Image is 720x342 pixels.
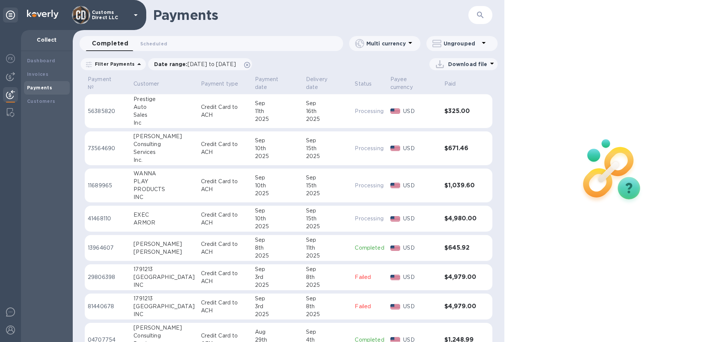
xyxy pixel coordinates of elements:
[306,115,349,123] div: 2025
[306,75,349,91] span: Delivery date
[133,310,195,318] div: INC
[133,303,195,310] div: [GEOGRAPHIC_DATA]
[201,178,249,193] p: Credit Card to ACH
[366,40,406,47] p: Multi currency
[88,75,118,91] p: Payment №
[133,185,195,193] div: PRODUCTS
[255,182,300,190] div: 10th
[255,145,300,152] div: 10th
[306,303,349,310] div: 8th
[133,211,195,219] div: EXEC
[133,133,195,140] div: [PERSON_NAME]
[403,107,438,115] p: USD
[255,75,300,91] span: Payment date
[133,111,195,119] div: Sales
[88,303,127,310] p: 81440678
[92,38,128,49] span: Completed
[306,145,349,152] div: 15th
[255,99,300,107] div: Sep
[148,58,252,70] div: Date range:[DATE] to [DATE]
[355,182,384,190] p: Processing
[444,80,456,88] p: Paid
[154,60,240,68] p: Date range :
[403,145,438,152] p: USD
[403,303,438,310] p: USD
[27,10,58,19] img: Logo
[306,152,349,160] div: 2025
[403,273,438,281] p: USD
[88,182,127,190] p: 11689965
[306,190,349,197] div: 2025
[133,80,169,88] span: Customer
[88,273,127,281] p: 29806398
[390,216,400,221] img: USD
[255,295,300,303] div: Sep
[355,80,381,88] span: Status
[133,265,195,273] div: 1791213
[306,223,349,231] div: 2025
[390,183,400,188] img: USD
[255,152,300,160] div: 2025
[88,107,127,115] p: 56385820
[306,107,349,115] div: 16th
[444,182,477,189] h3: $1,039.60
[133,156,195,164] div: Inc.
[306,174,349,182] div: Sep
[306,265,349,273] div: Sep
[255,137,300,145] div: Sep
[255,115,300,123] div: 2025
[390,146,400,151] img: USD
[355,273,384,281] p: Failed
[390,75,429,91] p: Payee currency
[255,75,290,91] p: Payment date
[133,324,195,332] div: [PERSON_NAME]
[133,178,195,185] div: PLAY
[133,273,195,281] div: [GEOGRAPHIC_DATA]
[444,215,477,222] h3: $4,980.00
[201,270,249,285] p: Credit Card to ACH
[444,244,477,252] h3: $645.92
[355,303,384,310] p: Failed
[140,40,167,48] span: Scheduled
[444,80,466,88] span: Paid
[255,265,300,273] div: Sep
[306,295,349,303] div: Sep
[6,54,15,63] img: Foreign exchange
[27,85,52,90] b: Payments
[133,140,195,148] div: Consulting
[306,137,349,145] div: Sep
[187,61,236,67] span: [DATE] to [DATE]
[444,40,479,47] p: Ungrouped
[133,103,195,111] div: Auto
[255,328,300,336] div: Aug
[255,273,300,281] div: 3rd
[403,182,438,190] p: USD
[355,145,384,152] p: Processing
[201,80,238,88] p: Payment type
[255,252,300,260] div: 2025
[255,244,300,252] div: 8th
[306,99,349,107] div: Sep
[201,211,249,227] p: Credit Card to ACH
[444,303,477,310] h3: $4,979.00
[133,281,195,289] div: INC
[255,236,300,244] div: Sep
[27,71,48,77] b: Invoices
[306,182,349,190] div: 15th
[448,60,487,68] p: Download file
[444,145,477,152] h3: $671.46
[355,244,384,252] p: Completed
[133,193,195,201] div: INC
[403,244,438,252] p: USD
[201,140,249,156] p: Credit Card to ACH
[444,108,477,115] h3: $325.00
[88,215,127,223] p: 41468110
[133,119,195,127] div: Inc
[255,107,300,115] div: 11th
[201,299,249,315] p: Credit Card to ACH
[255,190,300,197] div: 2025
[27,58,55,63] b: Dashboard
[133,170,195,178] div: WANNA
[133,248,195,256] div: [PERSON_NAME]
[255,174,300,182] div: Sep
